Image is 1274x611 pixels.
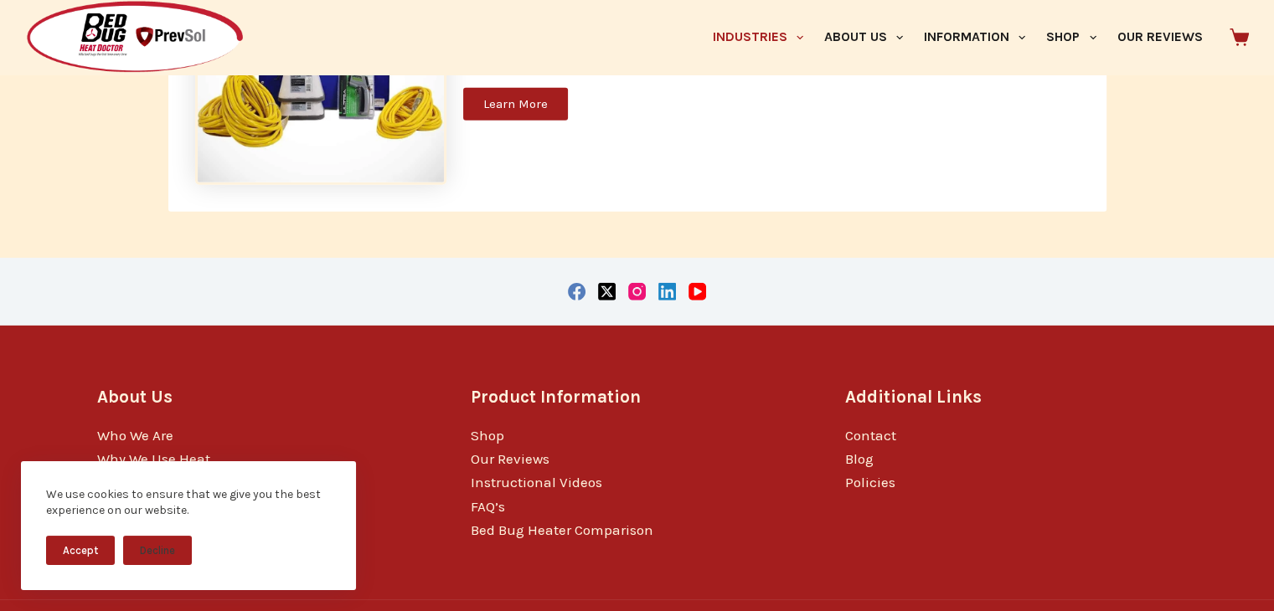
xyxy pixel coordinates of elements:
[471,498,505,515] a: FAQ’s
[598,283,616,300] a: X (Twitter)
[845,474,895,490] a: Policies
[658,283,676,300] a: LinkedIn
[845,384,1178,410] h3: Additional Links
[845,450,874,467] a: Blog
[46,486,331,519] div: We use cookies to ensure that we give you the best experience on our website.
[845,427,896,444] a: Contact
[483,98,548,110] span: Learn More
[628,283,646,300] a: Instagram
[471,450,549,467] a: Our Reviews
[463,88,568,121] a: Learn More
[471,474,602,490] a: Instructional Videos
[568,283,585,300] a: Facebook
[46,536,115,565] button: Accept
[97,450,210,467] a: Why We Use Heat
[471,384,803,410] h3: Product Information
[471,427,504,444] a: Shop
[97,427,173,444] a: Who We Are
[13,7,64,57] button: Open LiveChat chat widget
[123,536,192,565] button: Decline
[471,521,653,538] a: Bed Bug Heater Comparison
[689,283,706,300] a: YouTube
[97,384,430,410] h3: About Us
